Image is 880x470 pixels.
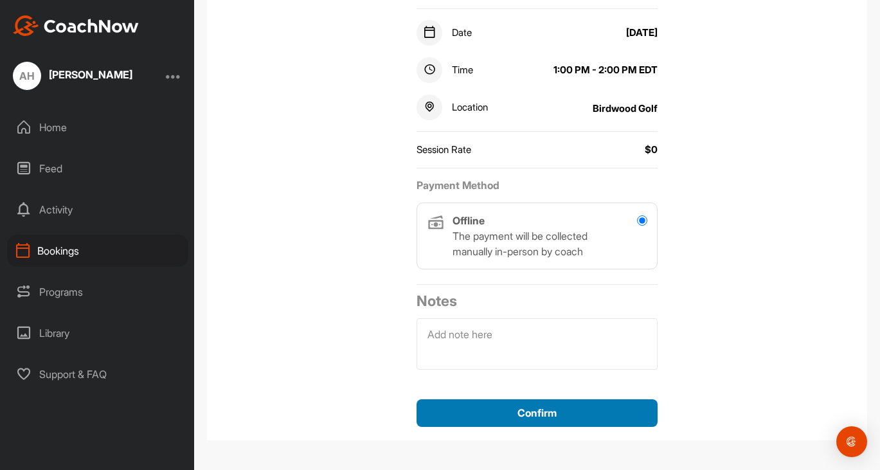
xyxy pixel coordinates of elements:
div: AH [13,62,41,90]
div: [PERSON_NAME] [49,69,132,80]
h2: Payment Method [417,179,658,192]
div: Bookings [7,235,188,267]
span: Confirm [517,406,557,419]
div: Time [417,57,473,83]
div: Open Intercom Messenger [836,426,867,457]
div: Session Rate [417,143,471,158]
div: 1:00 PM - 2:00 PM EDT [553,63,658,78]
div: Birdwood Golf [593,102,658,116]
div: Activity [7,194,188,226]
div: $0 [645,143,658,158]
div: Programs [7,276,188,308]
div: Support & FAQ [7,358,188,390]
strong: Offline [453,214,485,227]
img: Offline icon [427,214,445,232]
div: Date [417,20,472,46]
div: Home [7,111,188,143]
img: CoachNow [13,15,139,36]
button: Confirm [417,399,658,427]
h2: Notes [417,290,658,312]
div: Library [7,317,188,349]
div: Location [417,95,488,120]
div: [DATE] [626,26,658,41]
p: The payment will be collected manually in-person by coach [453,228,627,259]
div: Feed [7,152,188,185]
